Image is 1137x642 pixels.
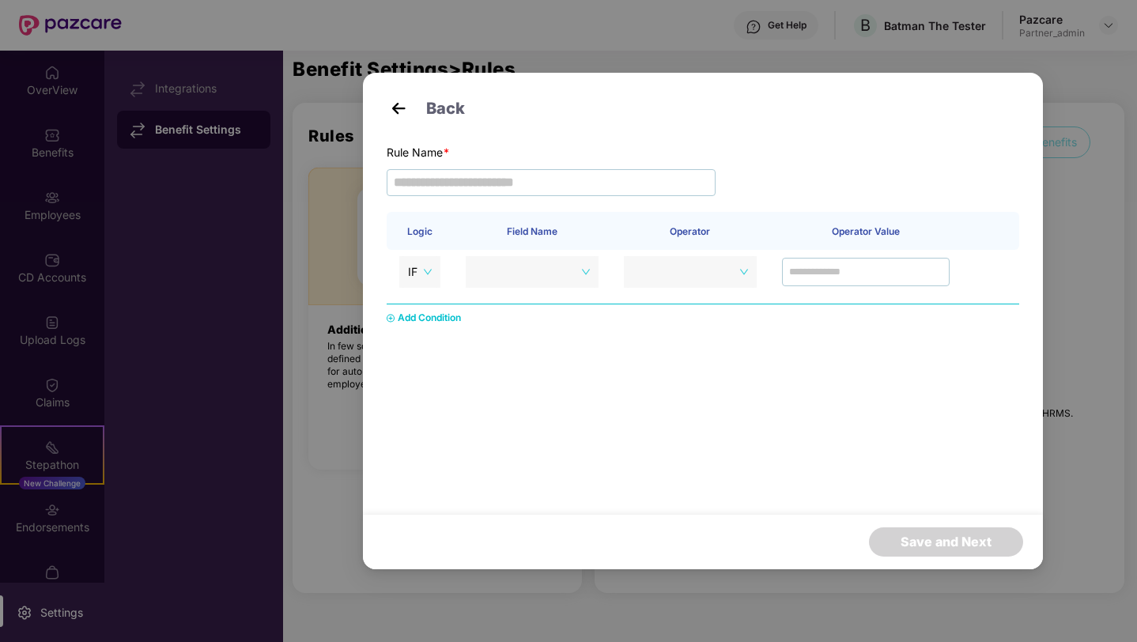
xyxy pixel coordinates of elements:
[426,98,465,119] span: Back
[387,144,1019,161] div: Rule Name
[387,212,453,250] th: Logic
[769,212,962,250] th: Operator Value
[611,212,769,250] th: Operator
[869,527,1023,557] button: Save and Next
[453,212,611,250] th: Field Name
[387,96,410,120] img: back-arrow
[408,260,432,284] span: IF
[387,311,395,326] img: Add condition icon
[398,311,461,326] div: Add Condition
